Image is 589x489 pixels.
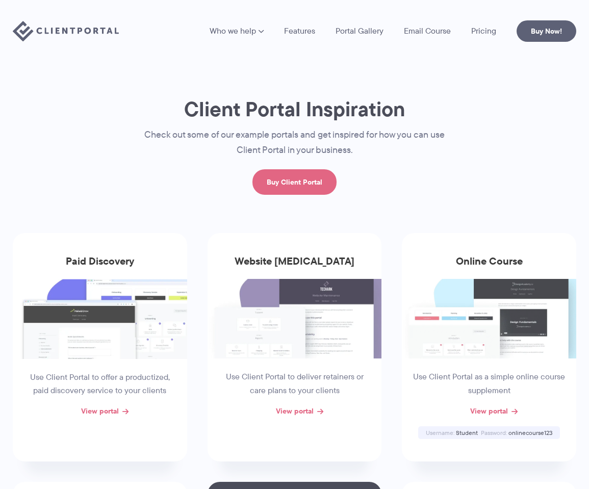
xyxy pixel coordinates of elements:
[471,27,496,35] a: Pricing
[13,255,187,279] h3: Paid Discovery
[218,370,372,397] p: Use Client Portal to deliver retainers or care plans to your clients
[124,127,466,158] p: Check out some of our example portals and get inspired for how you can use Client Portal in your ...
[252,169,337,195] a: Buy Client Portal
[23,371,177,398] p: Use Client Portal to offer a productized, paid discovery service to your clients
[470,405,508,417] a: View portal
[412,370,566,397] p: Use Client Portal as a simple online course supplement
[336,27,383,35] a: Portal Gallery
[124,96,466,122] h1: Client Portal Inspiration
[404,27,451,35] a: Email Course
[210,27,264,35] a: Who we help
[426,428,454,437] span: Username
[284,27,315,35] a: Features
[208,255,382,279] h3: Website [MEDICAL_DATA]
[508,428,552,437] span: onlinecourse123
[456,428,478,437] span: Student
[481,428,507,437] span: Password
[402,255,576,279] h3: Online Course
[81,405,119,417] a: View portal
[517,20,576,42] a: Buy Now!
[276,405,314,417] a: View portal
